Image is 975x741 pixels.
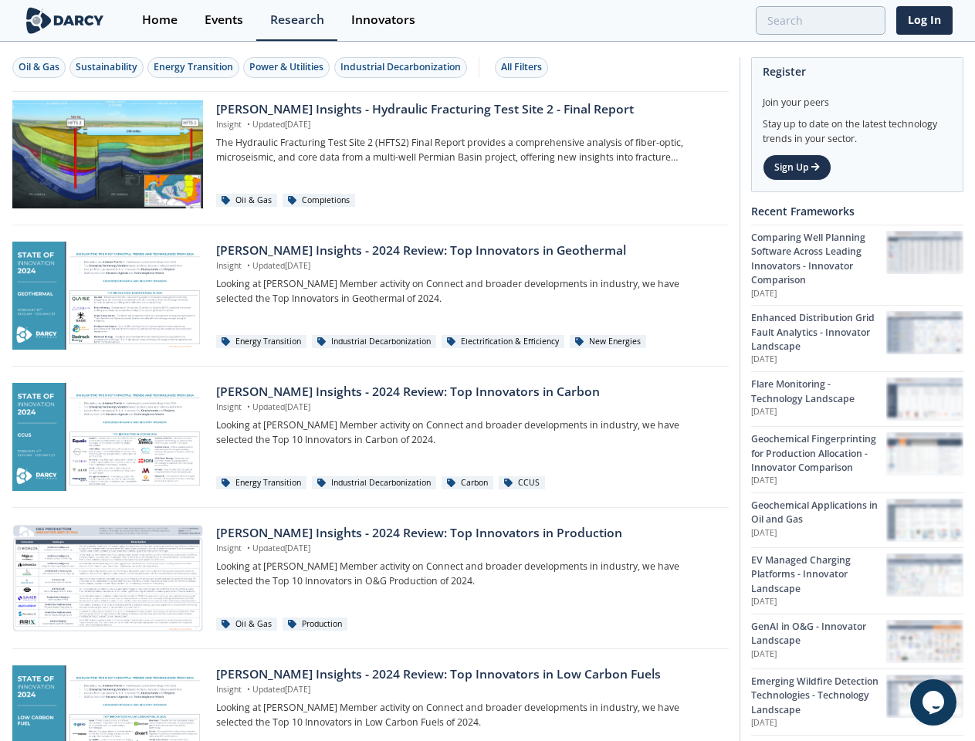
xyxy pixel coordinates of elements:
[751,717,886,729] p: [DATE]
[76,60,137,74] div: Sustainability
[12,100,729,208] a: Darcy Insights - Hydraulic Fracturing Test Site 2 - Final Report preview [PERSON_NAME] Insights -...
[216,524,717,543] div: [PERSON_NAME] Insights - 2024 Review: Top Innovators in Production
[751,426,963,492] a: Geochemical Fingerprinting for Production Allocation - Innovator Comparison [DATE] Geochemical Fi...
[499,476,545,490] div: CCUS
[12,383,729,491] a: Darcy Insights - 2024 Review: Top Innovators in Carbon preview [PERSON_NAME] Insights - 2024 Revi...
[243,57,330,78] button: Power & Utilities
[249,60,323,74] div: Power & Utilities
[570,335,646,349] div: New Energies
[154,60,233,74] div: Energy Transition
[216,194,277,208] div: Oil & Gas
[442,335,564,349] div: Electrification & Efficiency
[756,6,885,35] input: Advanced Search
[216,277,717,306] p: Looking at [PERSON_NAME] Member activity on Connect and broader developments in industry, we have...
[216,665,717,684] div: [PERSON_NAME] Insights - 2024 Review: Top Innovators in Low Carbon Fuels
[751,596,886,608] p: [DATE]
[270,14,324,26] div: Research
[23,7,107,34] img: logo-wide.svg
[751,225,963,305] a: Comparing Well Planning Software Across Leading Innovators - Innovator Comparison [DATE] Comparin...
[69,57,144,78] button: Sustainability
[12,524,729,632] a: Darcy Insights - 2024 Review: Top Innovators in Production preview [PERSON_NAME] Insights - 2024 ...
[334,57,467,78] button: Industrial Decarbonization
[751,668,963,735] a: Emerging Wildfire Detection Technologies - Technology Landscape [DATE] Emerging Wildfire Detectio...
[751,198,963,225] div: Recent Frameworks
[244,543,252,553] span: •
[216,543,717,555] p: Insight Updated [DATE]
[216,401,717,414] p: Insight Updated [DATE]
[751,527,886,540] p: [DATE]
[216,684,717,696] p: Insight Updated [DATE]
[12,242,729,350] a: Darcy Insights - 2024 Review: Top Innovators in Geothermal preview [PERSON_NAME] Insights - 2024 ...
[216,335,306,349] div: Energy Transition
[283,617,347,631] div: Production
[751,311,886,354] div: Enhanced Distribution Grid Fault Analytics - Innovator Landscape
[751,231,886,288] div: Comparing Well Planning Software Across Leading Innovators - Innovator Comparison
[442,476,493,490] div: Carbon
[495,57,548,78] button: All Filters
[283,194,355,208] div: Completions
[751,305,963,371] a: Enhanced Distribution Grid Fault Analytics - Innovator Landscape [DATE] Enhanced Distribution Gri...
[216,476,306,490] div: Energy Transition
[142,14,178,26] div: Home
[751,547,963,614] a: EV Managed Charging Platforms - Innovator Landscape [DATE] EV Managed Charging Platforms - Innova...
[751,377,886,406] div: Flare Monitoring - Technology Landscape
[763,58,952,85] div: Register
[216,100,717,119] div: [PERSON_NAME] Insights - Hydraulic Fracturing Test Site 2 - Final Report
[751,620,886,648] div: GenAI in O&G - Innovator Landscape
[751,475,886,487] p: [DATE]
[751,499,886,527] div: Geochemical Applications in Oil and Gas
[751,648,886,661] p: [DATE]
[244,684,252,695] span: •
[351,14,415,26] div: Innovators
[216,617,277,631] div: Oil & Gas
[244,260,252,271] span: •
[147,57,239,78] button: Energy Transition
[244,401,252,412] span: •
[751,614,963,668] a: GenAI in O&G - Innovator Landscape [DATE] GenAI in O&G - Innovator Landscape preview
[763,154,831,181] a: Sign Up
[751,675,886,717] div: Emerging Wildfire Detection Technologies - Technology Landscape
[216,119,717,131] p: Insight Updated [DATE]
[244,119,252,130] span: •
[751,406,886,418] p: [DATE]
[751,288,886,300] p: [DATE]
[12,57,66,78] button: Oil & Gas
[751,371,963,426] a: Flare Monitoring - Technology Landscape [DATE] Flare Monitoring - Technology Landscape preview
[216,136,717,164] p: The Hydraulic Fracturing Test Site 2 (HFTS2) Final Report provides a comprehensive analysis of fi...
[312,335,436,349] div: Industrial Decarbonization
[751,553,886,596] div: EV Managed Charging Platforms - Innovator Landscape
[910,679,960,726] iframe: chat widget
[340,60,461,74] div: Industrial Decarbonization
[896,6,953,35] a: Log In
[216,242,717,260] div: [PERSON_NAME] Insights - 2024 Review: Top Innovators in Geothermal
[216,260,717,272] p: Insight Updated [DATE]
[19,60,59,74] div: Oil & Gas
[312,476,436,490] div: Industrial Decarbonization
[216,701,717,729] p: Looking at [PERSON_NAME] Member activity on Connect and broader developments in industry, we have...
[751,432,886,475] div: Geochemical Fingerprinting for Production Allocation - Innovator Comparison
[205,14,243,26] div: Events
[216,418,717,447] p: Looking at [PERSON_NAME] Member activity on Connect and broader developments in industry, we have...
[216,560,717,588] p: Looking at [PERSON_NAME] Member activity on Connect and broader developments in industry, we have...
[763,85,952,110] div: Join your peers
[216,383,717,401] div: [PERSON_NAME] Insights - 2024 Review: Top Innovators in Carbon
[763,110,952,146] div: Stay up to date on the latest technology trends in your sector.
[501,60,542,74] div: All Filters
[751,354,886,366] p: [DATE]
[751,492,963,547] a: Geochemical Applications in Oil and Gas [DATE] Geochemical Applications in Oil and Gas preview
